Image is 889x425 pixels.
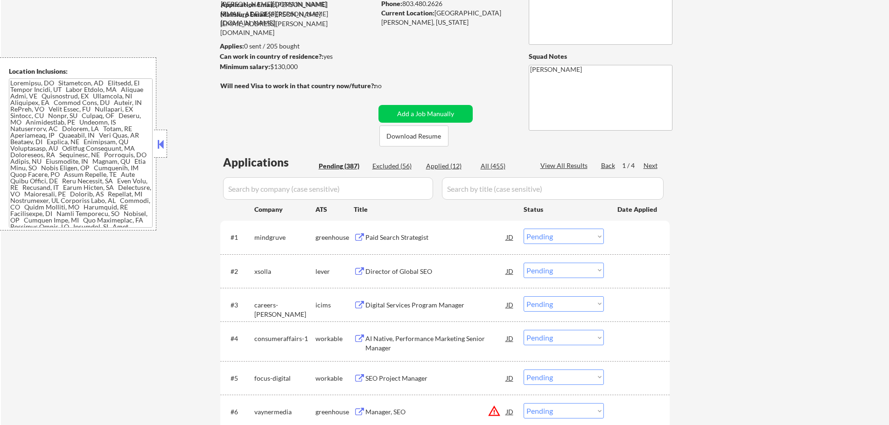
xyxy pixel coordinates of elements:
strong: Can work in country of residence?: [220,52,323,60]
div: View All Results [540,161,590,170]
div: [GEOGRAPHIC_DATA][PERSON_NAME], [US_STATE] [381,8,513,27]
div: Back [601,161,616,170]
strong: Application Email: [221,0,276,8]
div: #5 [231,374,247,383]
div: JD [505,296,515,313]
div: no [374,81,401,91]
div: Applications [223,157,315,168]
div: JD [505,263,515,279]
strong: Minimum salary: [220,63,270,70]
div: Next [644,161,658,170]
strong: Will need Visa to work in that country now/future?: [220,82,376,90]
div: Date Applied [617,205,658,214]
div: JD [505,403,515,420]
div: lever [315,267,354,276]
div: #6 [231,407,247,417]
div: SEO Project Manager [365,374,506,383]
button: Add a Job Manually [378,105,473,123]
div: Location Inclusions: [9,67,153,76]
div: Manager, SEO [365,407,506,417]
div: AI Native, Performance Marketing Senior Manager [365,334,506,352]
div: #1 [231,233,247,242]
div: workable [315,334,354,343]
button: warning_amber [488,404,501,418]
div: #4 [231,334,247,343]
div: careers-[PERSON_NAME] [254,300,315,319]
div: Title [354,205,515,214]
div: Pending (387) [319,161,365,171]
div: Excluded (56) [372,161,419,171]
div: Squad Notes [529,52,672,61]
div: xsolla [254,267,315,276]
div: #3 [231,300,247,310]
input: Search by title (case sensitive) [442,177,664,200]
div: Paid Search Strategist [365,233,506,242]
div: JD [505,330,515,347]
input: Search by company (case sensitive) [223,177,433,200]
strong: Current Location: [381,9,434,17]
div: Director of Global SEO [365,267,506,276]
div: greenhouse [315,407,354,417]
div: greenhouse [315,233,354,242]
strong: Mailslurp Email: [220,10,269,18]
div: [PERSON_NAME][EMAIL_ADDRESS][PERSON_NAME][DOMAIN_NAME] [220,10,375,37]
div: Company [254,205,315,214]
div: Status [524,201,604,217]
div: $130,000 [220,62,375,71]
div: 1 / 4 [622,161,644,170]
div: ATS [315,205,354,214]
div: All (455) [481,161,527,171]
strong: Applies: [220,42,244,50]
div: workable [315,374,354,383]
div: mindgruve [254,233,315,242]
div: Digital Services Program Manager [365,300,506,310]
button: Download Resume [379,125,448,146]
div: JD [505,229,515,245]
div: yes [220,52,372,61]
div: consumeraffairs-1 [254,334,315,343]
div: vaynermedia [254,407,315,417]
div: Applied (12) [426,161,473,171]
div: JD [505,369,515,386]
div: icims [315,300,354,310]
div: focus-digital [254,374,315,383]
div: 0 sent / 205 bought [220,42,375,51]
div: #2 [231,267,247,276]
